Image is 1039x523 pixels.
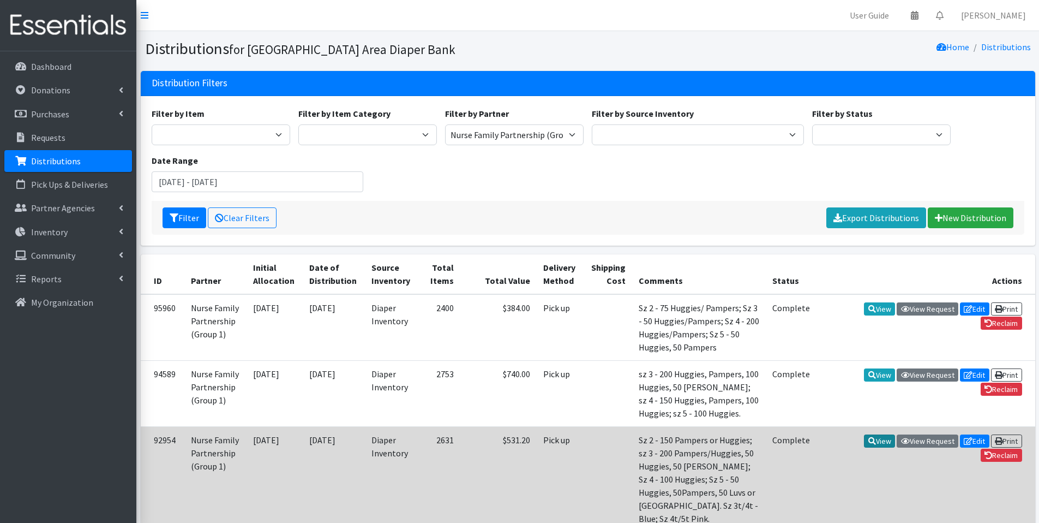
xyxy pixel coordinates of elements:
[31,61,71,72] p: Dashboard
[981,317,1022,330] a: Reclaim
[981,383,1022,396] a: Reclaim
[960,302,989,316] a: Edit
[632,294,766,361] td: Sz 2 - 75 Huggies/ Pampers; Sz 3 - 50 Huggies/Pampers; Sz 4 - 200 Huggies/Pampers; Sz 5 - 50 Hugg...
[31,132,65,143] p: Requests
[991,369,1022,382] a: Print
[4,56,132,78] a: Dashboard
[632,254,766,294] th: Comments
[897,435,958,448] a: View Request
[928,207,1013,228] a: New Distribution
[537,360,584,426] td: Pick up
[4,292,132,313] a: My Organization
[4,197,132,219] a: Partner Agencies
[4,127,132,148] a: Requests
[826,207,926,228] a: Export Distributions
[445,107,509,120] label: Filter by Partner
[31,274,62,284] p: Reports
[632,360,766,426] td: sz 3 - 200 Huggies, Pampers, 100 Huggies, 50 [PERSON_NAME]; sz 4 - 150 Huggies, Pampers, 100 Hugg...
[897,369,958,382] a: View Request
[817,254,1035,294] th: Actions
[31,297,93,308] p: My Organization
[247,294,303,361] td: [DATE]
[298,107,391,120] label: Filter by Item Category
[960,435,989,448] a: Edit
[4,245,132,266] a: Community
[991,302,1022,316] a: Print
[4,268,132,290] a: Reports
[812,107,873,120] label: Filter by Status
[247,360,303,426] td: [DATE]
[418,254,460,294] th: Total Items
[4,7,132,44] img: HumanEssentials
[141,254,184,294] th: ID
[31,203,95,213] p: Partner Agencies
[303,254,365,294] th: Date of Distribution
[31,250,75,261] p: Community
[864,435,895,448] a: View
[184,360,247,426] td: Nurse Family Partnership (Group 1)
[981,41,1031,52] a: Distributions
[991,435,1022,448] a: Print
[537,294,584,361] td: Pick up
[247,254,303,294] th: Initial Allocation
[145,39,584,58] h1: Distributions
[592,107,694,120] label: Filter by Source Inventory
[163,207,206,228] button: Filter
[960,369,989,382] a: Edit
[766,294,816,361] td: Complete
[952,4,1035,26] a: [PERSON_NAME]
[897,302,958,316] a: View Request
[365,254,418,294] th: Source Inventory
[141,360,184,426] td: 94589
[184,254,247,294] th: Partner
[418,360,460,426] td: 2753
[152,154,198,167] label: Date Range
[4,103,132,125] a: Purchases
[184,294,247,361] td: Nurse Family Partnership (Group 1)
[537,254,584,294] th: Delivery Method
[152,107,205,120] label: Filter by Item
[460,254,537,294] th: Total Value
[208,207,277,228] a: Clear Filters
[365,294,418,361] td: Diaper Inventory
[4,79,132,101] a: Donations
[766,254,816,294] th: Status
[365,360,418,426] td: Diaper Inventory
[31,109,69,120] p: Purchases
[4,174,132,195] a: Pick Ups & Deliveries
[4,150,132,172] a: Distributions
[864,302,895,316] a: View
[31,85,70,96] p: Donations
[460,294,537,361] td: $384.00
[584,254,632,294] th: Shipping Cost
[152,78,227,89] h3: Distribution Filters
[4,221,132,243] a: Inventory
[303,294,365,361] td: [DATE]
[229,41,455,57] small: for [GEOGRAPHIC_DATA] Area Diaper Bank
[864,369,895,382] a: View
[460,360,537,426] td: $740.00
[841,4,898,26] a: User Guide
[31,227,68,237] p: Inventory
[981,449,1022,462] a: Reclaim
[31,179,108,190] p: Pick Ups & Deliveries
[152,171,364,192] input: January 1, 2011 - December 31, 2011
[141,294,184,361] td: 95960
[766,360,816,426] td: Complete
[936,41,969,52] a: Home
[31,156,81,167] p: Distributions
[303,360,365,426] td: [DATE]
[418,294,460,361] td: 2400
